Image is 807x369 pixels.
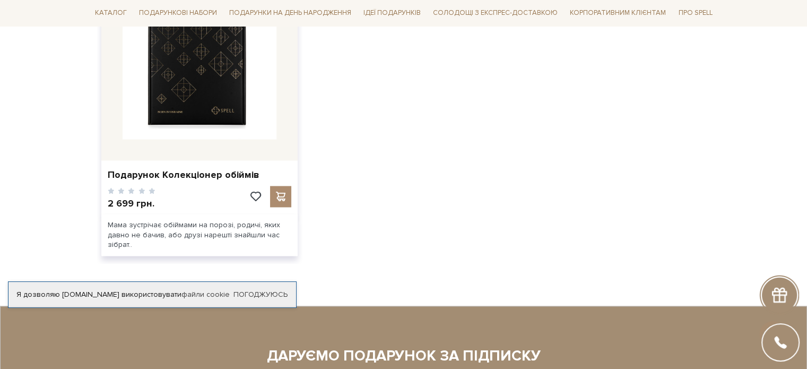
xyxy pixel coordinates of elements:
[429,4,562,22] a: Солодощі з експрес-доставкою
[181,290,230,299] a: файли cookie
[135,5,221,22] span: Подарункові набори
[91,5,131,22] span: Каталог
[108,169,291,181] a: Подарунок Колекціонер обіймів
[233,290,288,299] a: Погоджуюсь
[108,198,156,210] p: 2 699 грн.
[566,4,670,22] a: Корпоративним клієнтам
[359,5,425,22] span: Ідеї подарунків
[8,290,296,299] div: Я дозволяю [DOMAIN_NAME] використовувати
[225,5,355,22] span: Подарунки на День народження
[674,5,716,22] span: Про Spell
[101,214,298,256] div: Мама зустрічає обіймами на порозі, родичі, яких давно не бачив, або друзі нарешті знайшли час зіб...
